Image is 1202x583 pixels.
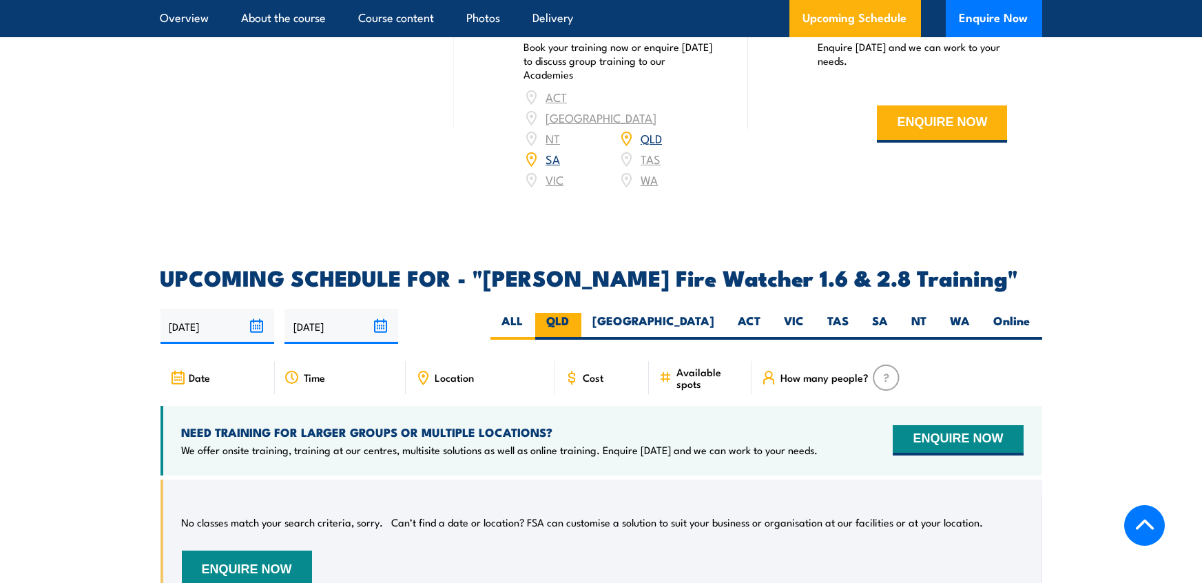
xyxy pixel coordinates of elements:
[939,313,982,340] label: WA
[160,309,274,344] input: From date
[490,313,535,340] label: ALL
[160,267,1042,287] h2: UPCOMING SCHEDULE FOR - "[PERSON_NAME] Fire Watcher 1.6 & 2.8 Training"
[877,105,1007,143] button: ENQUIRE NOW
[818,40,1008,68] p: Enquire [DATE] and we can work to your needs.
[583,371,604,383] span: Cost
[546,150,560,167] a: SA
[524,40,714,81] p: Book your training now or enquire [DATE] to discuss group training to our Academies
[773,313,816,340] label: VIC
[435,371,474,383] span: Location
[676,366,742,389] span: Available spots
[284,309,398,344] input: To date
[304,371,325,383] span: Time
[182,425,818,440] h4: NEED TRAINING FOR LARGER GROUPS OR MULTIPLE LOCATIONS?
[641,130,662,146] a: QLD
[861,313,900,340] label: SA
[189,371,211,383] span: Date
[780,371,869,383] span: How many people?
[816,313,861,340] label: TAS
[182,443,818,457] p: We offer onsite training, training at our centres, multisite solutions as well as online training...
[727,313,773,340] label: ACT
[893,425,1023,456] button: ENQUIRE NOW
[392,515,984,529] p: Can’t find a date or location? FSA can customise a solution to suit your business or organisation...
[900,313,939,340] label: NT
[581,313,727,340] label: [GEOGRAPHIC_DATA]
[982,313,1042,340] label: Online
[535,313,581,340] label: QLD
[182,515,384,529] p: No classes match your search criteria, sorry.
